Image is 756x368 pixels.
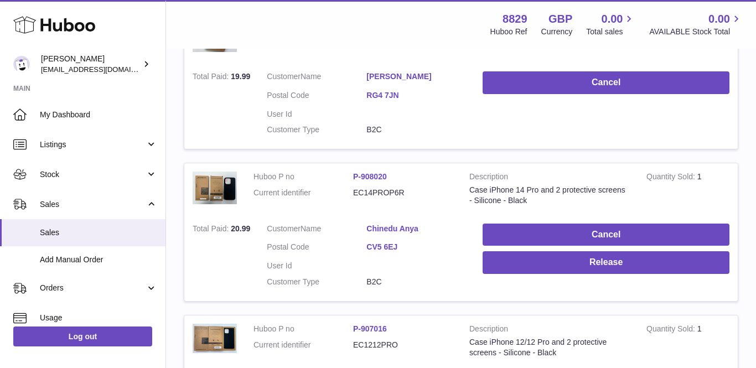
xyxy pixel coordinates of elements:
[267,242,366,255] dt: Postal Code
[353,340,453,350] dd: EC1212PRO
[267,90,366,103] dt: Postal Code
[40,255,157,265] span: Add Manual Order
[193,224,231,236] strong: Total Paid
[602,12,623,27] span: 0.00
[40,139,146,150] span: Listings
[41,65,163,74] span: [EMAIL_ADDRESS][DOMAIN_NAME]
[483,251,729,274] button: Release
[267,277,366,287] dt: Customer Type
[469,337,630,358] div: Case iPhone 12/12 Pro and 2 protective screens - Silicone - Black
[366,71,466,82] a: [PERSON_NAME]
[40,227,157,238] span: Sales
[253,340,353,350] dt: Current identifier
[469,185,630,206] div: Case iPhone 14 Pro and 2 protective screens - Silicone - Black
[40,169,146,180] span: Stock
[13,56,30,72] img: commandes@kpmatech.com
[646,324,697,336] strong: Quantity Sold
[366,125,466,135] dd: B2C
[638,315,738,366] td: 1
[253,324,353,334] dt: Huboo P no
[586,27,635,37] span: Total sales
[503,12,527,27] strong: 8829
[353,324,387,333] a: P-907016
[541,27,573,37] div: Currency
[366,224,466,234] a: Chinedu Anya
[253,172,353,182] dt: Huboo P no
[267,224,366,237] dt: Name
[267,125,366,135] dt: Customer Type
[13,326,152,346] a: Log out
[267,71,366,85] dt: Name
[267,224,301,233] span: Customer
[469,172,630,185] strong: Description
[193,324,237,353] img: 88291702311426.png
[490,27,527,37] div: Huboo Ref
[649,12,743,37] a: 0.00 AVAILABLE Stock Total
[483,224,729,246] button: Cancel
[353,172,387,181] a: P-908020
[231,224,250,233] span: 20.99
[586,12,635,37] a: 0.00 Total sales
[41,54,141,75] div: [PERSON_NAME]
[267,72,301,81] span: Customer
[366,277,466,287] dd: B2C
[267,109,366,120] dt: User Id
[40,199,146,210] span: Sales
[353,188,453,198] dd: EC14PROP6R
[548,12,572,27] strong: GBP
[649,27,743,37] span: AVAILABLE Stock Total
[253,188,353,198] dt: Current identifier
[40,110,157,120] span: My Dashboard
[193,172,237,204] img: 88291703779368.png
[40,313,157,323] span: Usage
[267,261,366,271] dt: User Id
[366,242,466,252] a: CV5 6EJ
[40,283,146,293] span: Orders
[483,71,729,94] button: Cancel
[646,172,697,184] strong: Quantity Sold
[231,72,250,81] span: 19.99
[469,324,630,337] strong: Description
[193,72,231,84] strong: Total Paid
[638,163,738,215] td: 1
[366,90,466,101] a: RG4 7JN
[708,12,730,27] span: 0.00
